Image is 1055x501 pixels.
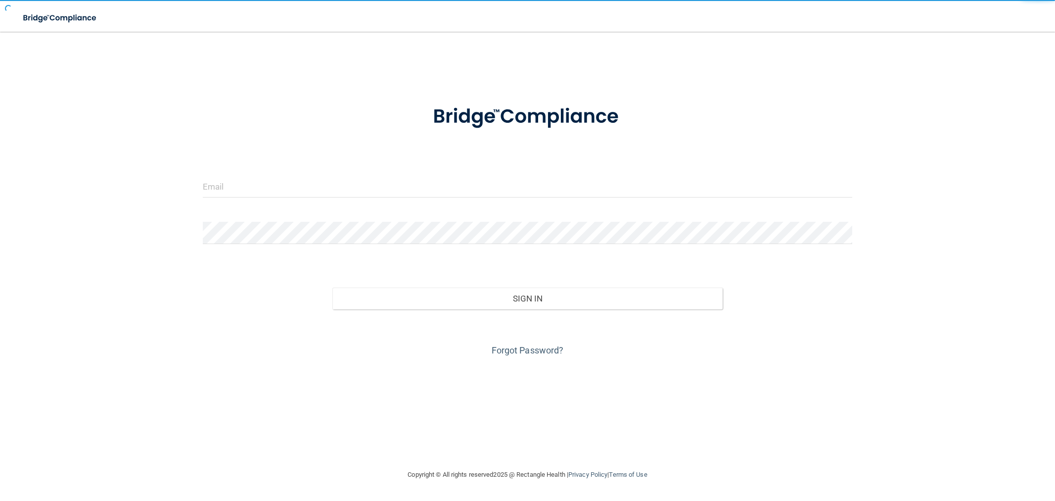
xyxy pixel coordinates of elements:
[413,91,643,143] img: bridge_compliance_login_screen.278c3ca4.svg
[568,471,607,478] a: Privacy Policy
[332,288,722,309] button: Sign In
[492,345,564,355] a: Forgot Password?
[347,459,708,491] div: Copyright © All rights reserved 2025 @ Rectangle Health | |
[15,8,106,28] img: bridge_compliance_login_screen.278c3ca4.svg
[203,175,853,198] input: Email
[609,471,647,478] a: Terms of Use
